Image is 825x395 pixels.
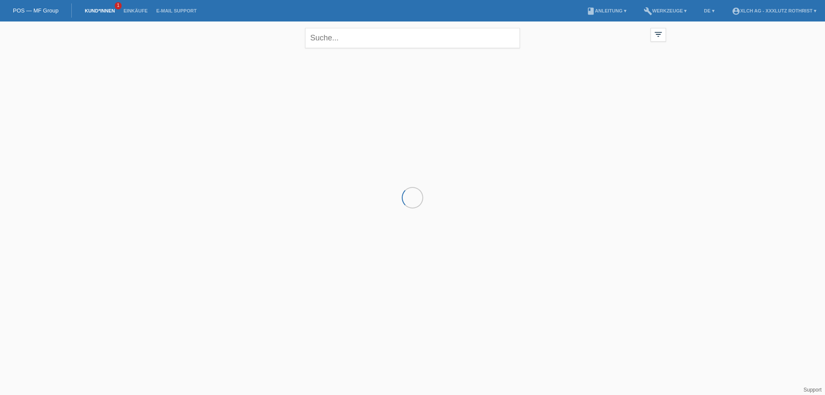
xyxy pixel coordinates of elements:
span: 1 [115,2,122,9]
a: bookAnleitung ▾ [582,8,631,13]
i: build [644,7,652,15]
a: Kund*innen [80,8,119,13]
a: account_circleXLCH AG - XXXLutz Rothrist ▾ [727,8,821,13]
i: account_circle [732,7,740,15]
a: Support [804,387,822,393]
a: Einkäufe [119,8,152,13]
i: filter_list [654,30,663,39]
i: book [587,7,595,15]
a: buildWerkzeuge ▾ [639,8,691,13]
a: E-Mail Support [152,8,201,13]
a: DE ▾ [700,8,718,13]
a: POS — MF Group [13,7,58,14]
input: Suche... [305,28,520,48]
